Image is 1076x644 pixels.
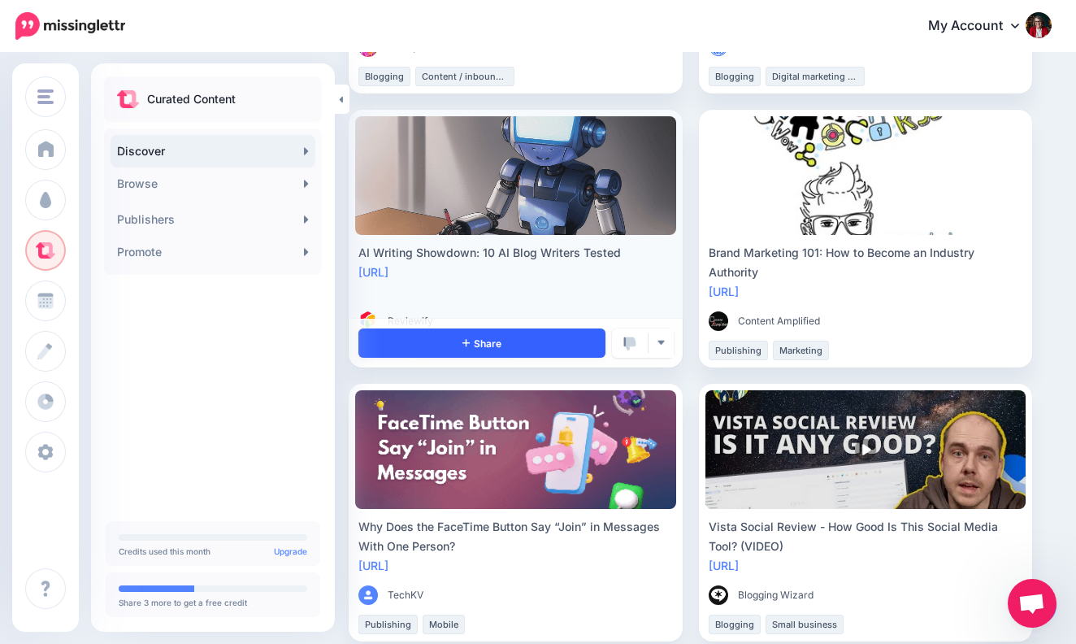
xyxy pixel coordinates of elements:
[709,285,739,298] a: [URL]
[709,517,1023,556] div: Vista Social Review - How Good Is This Social Media Tool? (VIDEO)
[388,313,433,329] span: Reviewify
[358,67,410,86] li: Blogging
[358,243,673,263] div: AI Writing Showdown: 10 AI Blog Writers Tested
[462,338,501,349] span: Share
[15,12,125,40] img: Missinglettr
[709,559,739,572] a: [URL]
[709,311,728,331] img: 19247964_853238411499112_824644190859539191_n-bsa25909_thumb.png
[358,585,378,605] img: user_default_image.png
[623,337,636,351] img: thumbs-down-grey.png
[358,615,418,634] li: Publishing
[773,341,829,360] li: Marketing
[709,585,728,605] img: XTMGY8ROWB536TGNZ1HS1TLL3NV8UOUJ_thumb.png
[709,243,1023,282] div: Brand Marketing 101: How to Become an Industry Authority
[766,615,844,634] li: Small business
[358,329,605,358] a: Share
[111,203,315,236] a: Publishers
[709,341,768,360] li: Publishing
[738,587,814,603] span: Blogging Wizard
[358,517,673,556] div: Why Does the FaceTime Button Say “Join” in Messages With One Person?
[657,338,666,347] img: arrow-down-grey.png
[854,438,877,461] img: play-circle-overlay.png
[358,311,378,331] img: X7AV1KJYSYZGT6JV3EWCG3MPLG26889L_thumb.png
[111,168,315,200] a: Browse
[358,559,388,572] a: [URL]
[37,89,54,104] img: menu.png
[111,236,315,268] a: Promote
[1008,579,1056,628] a: Open chat
[358,265,388,279] a: [URL]
[111,135,315,168] a: Discover
[709,615,761,634] li: Blogging
[117,90,139,108] img: curate.png
[766,67,865,86] li: Digital marketing strategy
[709,67,761,86] li: Blogging
[912,7,1052,46] a: My Account
[423,615,465,634] li: Mobile
[415,67,514,86] li: Content / inbound marketing
[147,89,236,109] p: Curated Content
[738,313,820,329] span: Content Amplified
[388,587,423,603] span: TechKV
